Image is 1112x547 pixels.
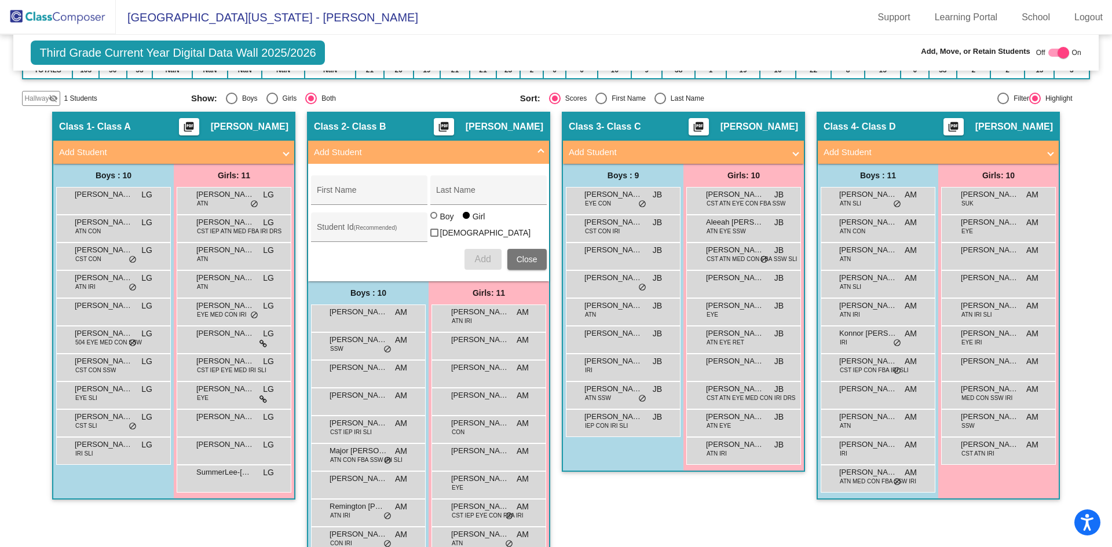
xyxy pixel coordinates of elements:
span: JB [653,300,662,312]
div: Girls: 11 [174,164,294,187]
span: Aleeah [PERSON_NAME] [706,216,764,228]
span: [PERSON_NAME] [839,244,897,256]
mat-icon: picture_as_pdf [946,121,960,137]
span: [PERSON_NAME] [451,334,509,346]
div: Girls [278,93,297,104]
span: [PERSON_NAME] [839,216,897,228]
span: [PERSON_NAME] [330,473,387,484]
div: Add Student [308,164,549,281]
span: [PERSON_NAME] [584,300,642,311]
span: [PERSON_NAME] [961,300,1019,311]
span: JB [774,411,784,423]
span: [PERSON_NAME] [961,411,1019,423]
span: LG [141,272,152,284]
span: [PERSON_NAME] [196,328,254,339]
span: EYE [197,394,209,402]
mat-panel-title: Add Student [314,146,529,159]
span: LG [141,355,152,368]
span: [PERSON_NAME] [PERSON_NAME] [75,272,133,284]
span: [PERSON_NAME] [75,439,133,450]
span: do_not_disturb_alt [383,345,392,354]
span: JB [774,189,784,201]
a: Learning Portal [926,8,1007,27]
span: ATN EYE SSW [707,227,746,236]
span: [PERSON_NAME] [839,467,897,478]
span: CST ATN EYE CON FBA SSW [707,199,785,208]
span: [PERSON_NAME] [961,244,1019,256]
span: LG [263,411,274,423]
span: Konnor [PERSON_NAME] [839,328,897,339]
span: AM [395,473,407,485]
span: [PERSON_NAME] [706,411,764,423]
span: [PERSON_NAME] [706,439,764,450]
span: Add, Move, or Retain Students [921,46,1030,57]
span: AM [395,501,407,513]
span: LG [263,467,274,479]
button: Add [464,249,502,270]
span: [PERSON_NAME] [451,362,509,373]
span: AM [905,272,917,284]
span: LG [263,216,274,229]
span: ATN [840,255,851,263]
a: Logout [1065,8,1112,27]
a: School [1012,8,1059,27]
span: [PERSON_NAME] [451,445,509,457]
mat-icon: picture_as_pdf [692,121,705,137]
span: Third Grade Current Year Digital Data Wall 2025/2026 [31,41,324,65]
span: do_not_disturb_alt [638,283,646,292]
span: - Class D [856,121,895,133]
span: [PERSON_NAME] [706,189,764,200]
span: [DEMOGRAPHIC_DATA] [440,226,531,240]
span: AM [517,445,529,457]
span: [PERSON_NAME] [584,355,642,367]
span: JB [774,383,784,395]
span: do_not_disturb_alt [383,512,392,521]
span: [PERSON_NAME] [451,306,509,318]
span: [PERSON_NAME] [961,216,1019,228]
span: [PERSON_NAME] [839,355,897,367]
span: LG [141,383,152,395]
span: [PERSON_NAME] [196,439,254,450]
span: [PERSON_NAME] [196,189,254,200]
span: do_not_disturb_alt [893,366,901,376]
span: AM [517,501,529,513]
span: ATN [197,282,208,291]
span: AM [395,334,407,346]
mat-expansion-panel-header: Add Student [563,141,804,164]
span: 1 Students [64,93,97,104]
mat-panel-title: Add Student [59,146,275,159]
span: [PERSON_NAME] [196,272,254,284]
div: Boy [440,211,454,222]
span: ATN CON FBA SSW IRI SLI [330,456,403,464]
span: AM [905,411,917,423]
span: [PERSON_NAME] St [PERSON_NAME] [584,216,642,228]
button: Print Students Details [434,118,454,135]
span: [PERSON_NAME] [584,328,642,339]
span: do_not_disturb_alt [129,422,137,431]
span: Close [517,255,537,264]
mat-icon: visibility_off [49,94,58,103]
span: Add [474,254,491,264]
span: On [1072,47,1081,58]
span: AM [517,417,529,429]
span: [PERSON_NAME] [839,411,897,423]
span: ATN CON [840,227,865,236]
span: do_not_disturb_alt [250,200,258,209]
div: Scores [561,93,587,104]
span: [PERSON_NAME] [PERSON_NAME] [961,355,1019,367]
span: CST ATN EYE MED CON IRI DRS [707,394,796,402]
span: [PERSON_NAME] [330,417,387,429]
span: Show: [191,93,217,104]
span: [PERSON_NAME] [584,383,642,395]
span: Class 4 [824,121,856,133]
span: [PERSON_NAME] [961,272,1019,284]
span: Major [PERSON_NAME] [330,445,387,457]
span: JB [653,216,662,229]
span: ATN MED CON FBA SSW IRI [840,477,916,486]
span: ATN [197,199,208,208]
span: CST ATN MED CON FBA SSW SLI [707,255,797,263]
span: [PERSON_NAME] [196,244,254,256]
span: [PERSON_NAME] [196,355,254,367]
span: AM [905,216,917,229]
span: ATN IRI [330,511,350,520]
